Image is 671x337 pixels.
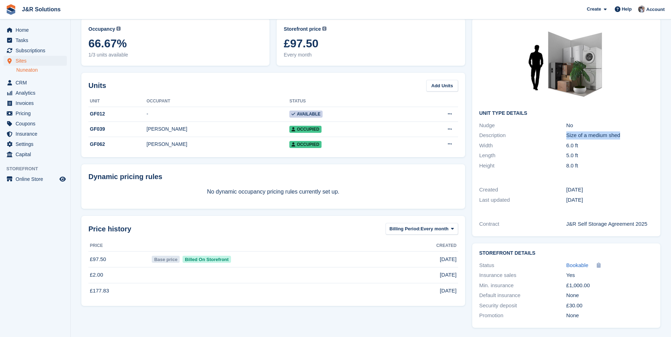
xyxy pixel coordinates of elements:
[4,98,67,108] a: menu
[622,6,632,13] span: Help
[289,96,406,107] th: Status
[566,186,653,194] div: [DATE]
[284,25,321,33] span: Storefront price
[88,37,262,50] span: 66.67%
[4,78,67,88] a: menu
[284,51,458,59] span: Every month
[386,223,458,235] button: Billing Period: Every month
[6,165,70,172] span: Storefront
[146,125,289,133] div: [PERSON_NAME]
[479,220,566,228] div: Contract
[479,131,566,140] div: Description
[88,240,150,252] th: Price
[88,267,150,283] td: £2.00
[88,171,458,182] div: Dynamic pricing rules
[421,225,449,232] span: Every month
[4,108,67,118] a: menu
[479,312,566,320] div: Promotion
[638,6,645,13] img: Steve Revell
[426,80,458,91] a: Add Units
[289,141,321,148] span: Occupied
[16,119,58,129] span: Coupons
[479,302,566,310] div: Security deposit
[389,225,421,232] span: Billing Period:
[289,111,323,118] span: Available
[88,110,146,118] div: GF012
[646,6,665,13] span: Account
[58,175,67,183] a: Preview store
[440,271,456,279] span: [DATE]
[566,162,653,170] div: 8.0 ft
[566,131,653,140] div: Size of a medium shed
[88,25,115,33] span: Occupancy
[88,96,146,107] th: Unit
[479,186,566,194] div: Created
[16,88,58,98] span: Analytics
[88,125,146,133] div: GF039
[88,188,458,196] p: No dynamic occupancy pricing rules currently set up.
[322,26,326,31] img: icon-info-grey-7440780725fd019a000dd9b08b2336e03edf1995a4989e88bcd33f0948082b44.svg
[4,25,67,35] a: menu
[289,126,321,133] span: Occupied
[16,149,58,159] span: Capital
[88,51,262,59] span: 1/3 units available
[16,25,58,35] span: Home
[16,139,58,149] span: Settings
[479,291,566,300] div: Default insurance
[513,25,619,105] img: 30-sqft-unit.jpg
[88,80,106,91] h2: Units
[16,108,58,118] span: Pricing
[566,142,653,150] div: 6.0 ft
[566,196,653,204] div: [DATE]
[16,174,58,184] span: Online Store
[566,220,653,228] div: J&R Self Storage Agreement 2025
[116,26,121,31] img: icon-info-grey-7440780725fd019a000dd9b08b2336e03edf1995a4989e88bcd33f0948082b44.svg
[566,262,589,268] span: Bookable
[566,302,653,310] div: £30.00
[587,6,601,13] span: Create
[566,291,653,300] div: None
[440,287,456,295] span: [DATE]
[566,152,653,160] div: 5.0 ft
[16,35,58,45] span: Tasks
[566,122,653,130] div: No
[146,107,289,122] td: -
[4,174,67,184] a: menu
[4,129,67,139] a: menu
[4,139,67,149] a: menu
[440,255,456,264] span: [DATE]
[16,98,58,108] span: Invoices
[88,252,150,267] td: £97.50
[479,196,566,204] div: Last updated
[4,149,67,159] a: menu
[479,122,566,130] div: Nudge
[146,96,289,107] th: Occupant
[479,261,566,270] div: Status
[436,242,457,249] span: Created
[16,46,58,55] span: Subscriptions
[16,67,67,73] a: Nuneaton
[4,56,67,66] a: menu
[4,35,67,45] a: menu
[4,46,67,55] a: menu
[19,4,63,15] a: J&R Solutions
[566,271,653,279] div: Yes
[146,141,289,148] div: [PERSON_NAME]
[479,282,566,290] div: Min. insurance
[4,88,67,98] a: menu
[479,250,653,256] h2: Storefront Details
[566,261,589,270] a: Bookable
[183,256,231,263] span: Billed On Storefront
[479,162,566,170] div: Height
[16,78,58,88] span: CRM
[479,111,653,116] h2: Unit Type details
[566,282,653,290] div: £1,000.00
[152,256,180,263] span: Base price
[479,271,566,279] div: Insurance sales
[16,56,58,66] span: Sites
[479,142,566,150] div: Width
[88,224,131,234] span: Price history
[4,119,67,129] a: menu
[566,312,653,320] div: None
[88,283,150,298] td: £177.83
